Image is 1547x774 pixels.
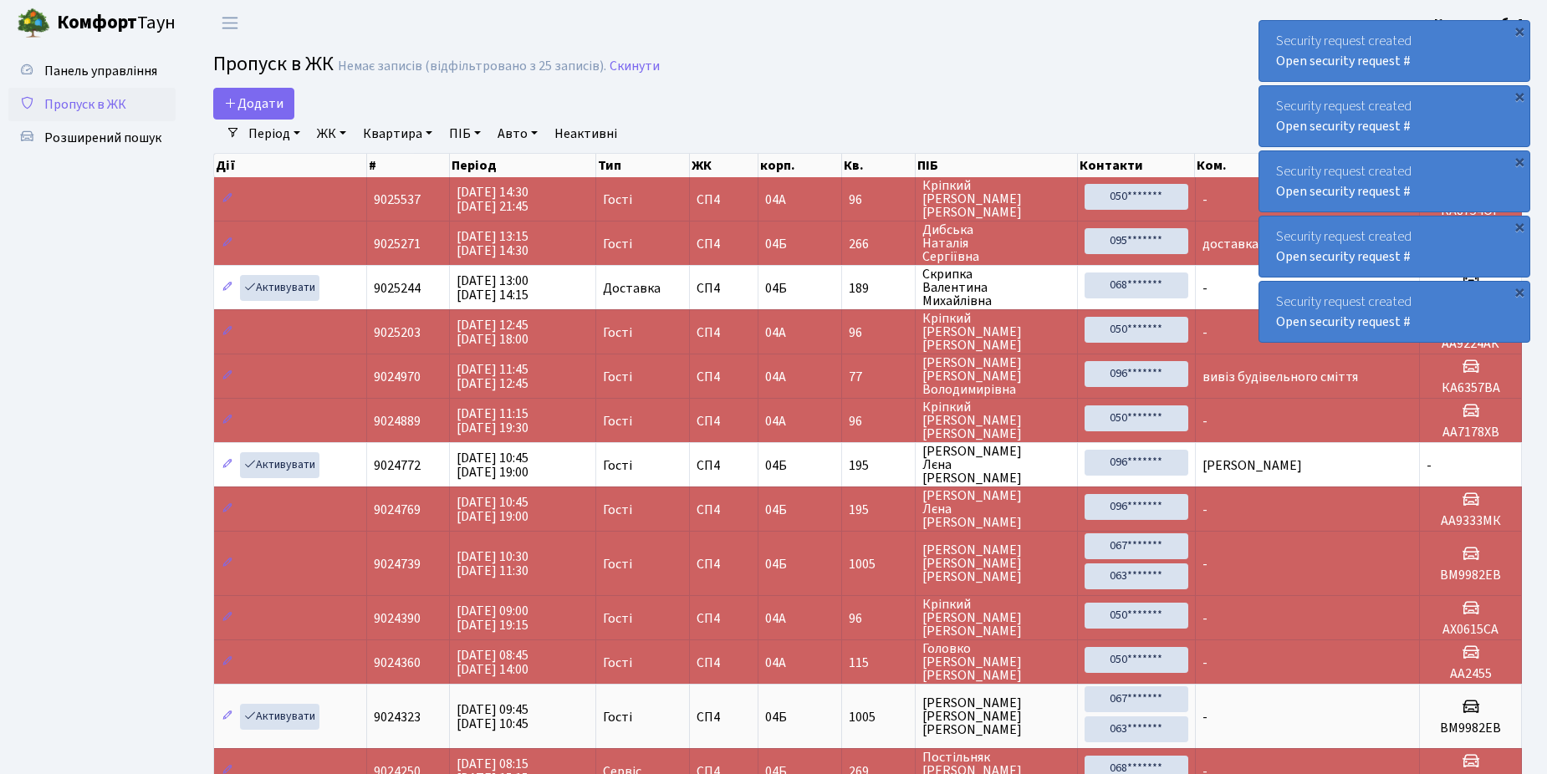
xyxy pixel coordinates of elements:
[374,412,421,430] span: 9024889
[765,501,787,519] span: 04Б
[922,489,1070,529] span: [PERSON_NAME] Лєна [PERSON_NAME]
[1427,425,1514,440] h5: АА7178ХВ
[457,646,528,679] span: [DATE] 08:45 [DATE] 14:00
[603,326,632,339] span: Гості
[922,696,1070,736] span: [PERSON_NAME] [PERSON_NAME] [PERSON_NAME]
[849,193,907,206] span: 96
[922,642,1070,682] span: Головко [PERSON_NAME] [PERSON_NAME]
[916,154,1078,177] th: ПІБ
[849,612,907,625] span: 96
[57,9,176,38] span: Таун
[849,558,907,571] span: 1005
[457,405,528,437] span: [DATE] 11:15 [DATE] 19:30
[603,237,632,251] span: Гості
[374,368,421,386] span: 9024970
[603,415,632,428] span: Гості
[367,154,450,177] th: #
[1276,182,1411,201] a: Open security request #
[849,282,907,295] span: 189
[1202,279,1207,298] span: -
[922,223,1070,263] span: Дибська Наталія Сергіївна
[242,120,307,148] a: Період
[1202,609,1207,628] span: -
[8,121,176,155] a: Розширений пошук
[765,235,787,253] span: 04Б
[765,412,786,430] span: 04А
[548,120,624,148] a: Неактивні
[338,59,606,74] div: Немає записів (відфільтровано з 25 записів).
[1427,666,1514,682] h5: АА2455
[374,191,421,209] span: 9025537
[1195,154,1420,177] th: Ком.
[697,503,750,517] span: СП4
[356,120,439,148] a: Квартира
[240,704,319,730] a: Активувати
[374,555,421,573] span: 9024739
[1202,555,1207,573] span: -
[603,710,632,724] span: Гості
[849,503,907,517] span: 195
[697,370,750,384] span: СП4
[44,62,157,80] span: Панель управління
[1427,568,1514,583] h5: ВМ9982ЕВ
[457,183,528,216] span: [DATE] 14:30 [DATE] 21:45
[1259,151,1529,211] div: Security request created
[374,235,421,253] span: 9025271
[1078,154,1196,177] th: Контакти
[849,237,907,251] span: 266
[1202,412,1207,430] span: -
[1511,283,1528,300] div: ×
[765,279,787,298] span: 04Б
[213,88,294,120] a: Додати
[491,120,544,148] a: Авто
[765,555,787,573] span: 04Б
[1427,456,1432,475] span: -
[1202,191,1207,209] span: -
[457,449,528,481] span: [DATE] 10:45 [DATE] 19:00
[1202,708,1207,726] span: -
[1202,368,1358,386] span: вивіз будівельного сміття
[310,120,353,148] a: ЖК
[765,323,786,342] span: 04А
[240,275,319,301] a: Активувати
[697,656,750,670] span: СП4
[610,59,660,74] a: Скинути
[603,656,632,670] span: Гості
[213,49,334,79] span: Пропуск в ЖК
[17,7,50,40] img: logo.png
[765,654,786,672] span: 04А
[374,279,421,298] span: 9025244
[697,612,750,625] span: СП4
[697,415,750,428] span: СП4
[603,193,632,206] span: Гості
[849,710,907,724] span: 1005
[1202,654,1207,672] span: -
[765,368,786,386] span: 04А
[374,501,421,519] span: 9024769
[1276,117,1411,135] a: Open security request #
[922,267,1070,308] span: Скрипка Валентина Михайлівна
[1276,52,1411,70] a: Open security request #
[240,452,319,478] a: Активувати
[603,282,661,295] span: Доставка
[1276,313,1411,331] a: Open security request #
[697,558,750,571] span: СП4
[1276,247,1411,266] a: Open security request #
[758,154,843,177] th: корп.
[44,129,161,147] span: Розширений пошук
[374,456,421,475] span: 9024772
[697,193,750,206] span: СП4
[1427,622,1514,638] h5: АХ0615СА
[457,272,528,304] span: [DATE] 13:00 [DATE] 14:15
[57,9,137,36] b: Комфорт
[842,154,915,177] th: Кв.
[457,700,528,733] span: [DATE] 09:45 [DATE] 10:45
[1511,153,1528,170] div: ×
[922,543,1070,583] span: [PERSON_NAME] [PERSON_NAME] [PERSON_NAME]
[1202,323,1207,342] span: -
[457,602,528,634] span: [DATE] 09:00 [DATE] 19:15
[765,191,786,209] span: 04А
[44,95,126,114] span: Пропуск в ЖК
[1259,216,1529,277] div: Security request created
[224,94,283,113] span: Додати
